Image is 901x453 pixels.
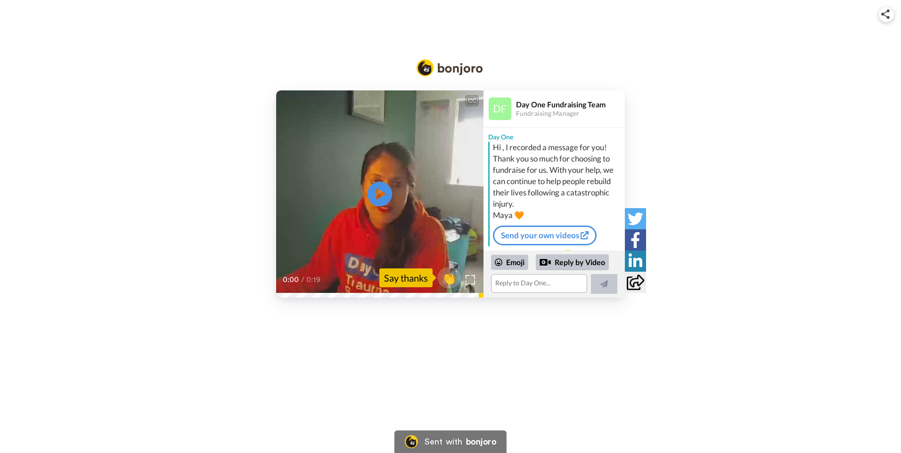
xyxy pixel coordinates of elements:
span: 👏 [437,270,461,285]
img: Profile Image [489,97,511,120]
div: CC [466,96,478,105]
div: Say thanks [379,268,433,287]
span: / [301,274,304,285]
a: Send your own videos [493,226,597,245]
img: message.svg [533,250,575,269]
div: Emoji [491,255,528,270]
span: 0:19 [306,274,323,285]
div: Day One Fundraising Team [516,100,624,109]
img: Bonjoro Logo [417,59,483,76]
img: ic_share.svg [881,9,890,19]
span: 0:00 [283,274,299,285]
div: Reply by Video [536,254,609,270]
img: Full screen [466,275,475,284]
div: Reply by Video [540,257,551,268]
div: Send Day One a reply. [483,250,625,284]
div: Fundraising Manager [516,110,624,118]
div: Day One [483,128,625,142]
button: 👏 [437,267,461,288]
div: Hi , I recorded a message for you! Thank you so much for choosing to fundraise for us. With your ... [493,142,623,221]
